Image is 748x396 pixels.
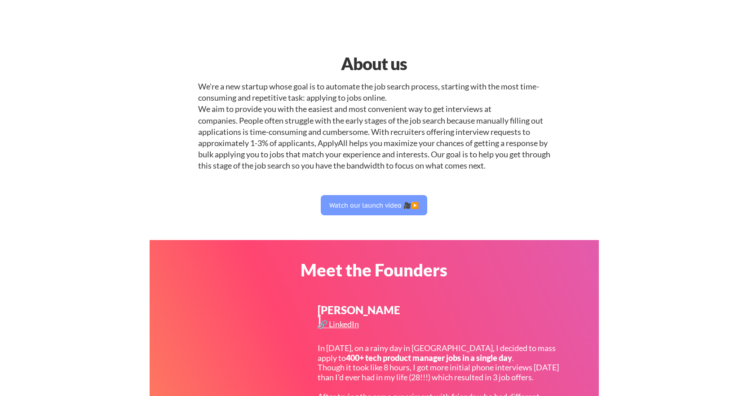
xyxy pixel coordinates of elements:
[318,320,361,328] div: 🔗 LinkedIn
[198,81,550,172] div: We're a new startup whose goal is to automate the job search process, starting with the most time...
[318,320,361,331] a: 🔗 LinkedIn
[259,51,489,76] div: About us
[346,353,512,363] strong: 400+ tech product manager jobs in a single day
[321,195,427,215] button: Watch our launch video 🎥▶️
[318,305,401,326] div: [PERSON_NAME]
[259,261,489,278] div: Meet the Founders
